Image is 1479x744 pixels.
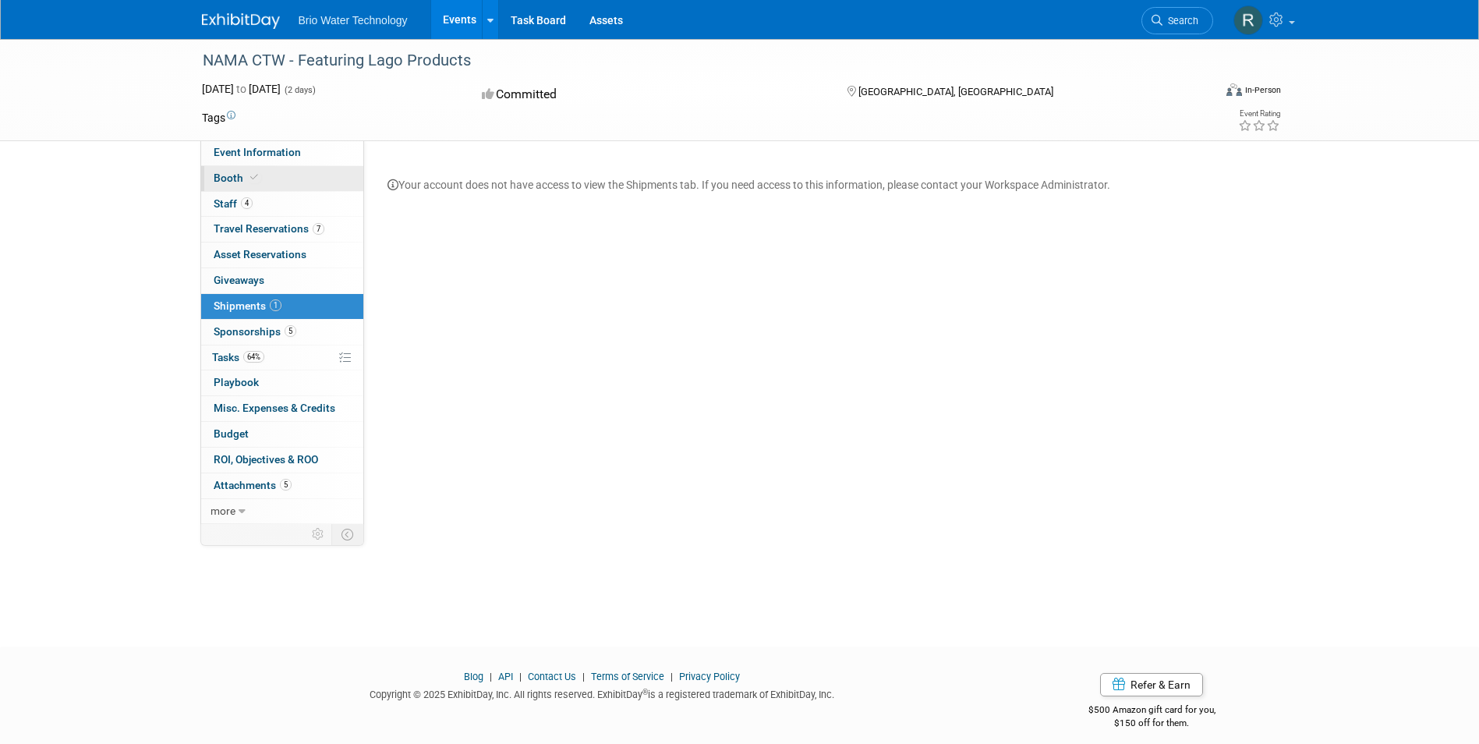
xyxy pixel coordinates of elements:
span: ROI, Objectives & ROO [214,453,318,466]
span: more [211,505,235,517]
span: 5 [280,479,292,491]
img: Ryan McMillin [1233,5,1263,35]
a: Sponsorships5 [201,320,363,345]
span: Tasks [212,351,264,363]
span: Attachments [214,479,292,491]
span: Playbook [214,376,259,388]
div: Event Rating [1238,110,1280,118]
a: API [498,671,513,682]
a: Attachments5 [201,473,363,498]
span: | [486,671,496,682]
span: Event Information [214,146,301,158]
span: 5 [285,325,296,337]
a: Staff4 [201,192,363,217]
a: Shipments1 [201,294,363,319]
td: Tags [202,110,235,126]
a: Blog [464,671,483,682]
span: Misc. Expenses & Credits [214,402,335,414]
span: Asset Reservations [214,248,306,260]
span: Booth [214,172,261,184]
span: Staff [214,197,253,210]
img: ExhibitDay [202,13,280,29]
a: Giveaways [201,268,363,293]
i: Booth reservation complete [250,173,258,182]
a: Privacy Policy [679,671,740,682]
div: Committed [477,81,822,108]
span: Sponsorships [214,325,296,338]
a: Contact Us [528,671,576,682]
span: [DATE] [DATE] [202,83,281,95]
a: Event Information [201,140,363,165]
a: Travel Reservations7 [201,217,363,242]
a: Booth [201,166,363,191]
a: Misc. Expenses & Credits [201,396,363,421]
span: 64% [243,351,264,363]
span: Travel Reservations [214,222,324,235]
div: $500 Amazon gift card for you, [1026,693,1278,729]
div: $150 off for them. [1026,717,1278,730]
a: Playbook [201,370,363,395]
div: Copyright © 2025 ExhibitDay, Inc. All rights reserved. ExhibitDay is a registered trademark of Ex... [202,684,1003,702]
a: more [201,499,363,524]
a: Refer & Earn [1100,673,1203,696]
a: Terms of Service [591,671,664,682]
a: Budget [201,422,363,447]
a: ROI, Objectives & ROO [201,448,363,473]
span: | [667,671,677,682]
span: Brio Water Technology [299,14,408,27]
div: In-Person [1244,84,1281,96]
span: (2 days) [283,85,316,95]
img: Format-Inperson.png [1226,83,1242,96]
span: to [234,83,249,95]
sup: ® [642,688,648,696]
div: Event Format [1121,81,1282,105]
span: | [515,671,525,682]
span: 7 [313,223,324,235]
td: Toggle Event Tabs [331,524,363,544]
span: Shipments [214,299,281,312]
span: 1 [270,299,281,311]
a: Asset Reservations [201,243,363,267]
span: [GEOGRAPHIC_DATA], [GEOGRAPHIC_DATA] [858,86,1053,97]
a: Search [1141,7,1213,34]
span: 4 [241,197,253,209]
a: Tasks64% [201,345,363,370]
span: Giveaways [214,274,264,286]
div: Your account does not have access to view the Shipments tab. If you need access to this informati... [376,161,1278,193]
td: Personalize Event Tab Strip [305,524,332,544]
span: Search [1162,15,1198,27]
span: Budget [214,427,249,440]
div: NAMA CTW - Featuring Lago Products [197,47,1190,75]
span: | [579,671,589,682]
